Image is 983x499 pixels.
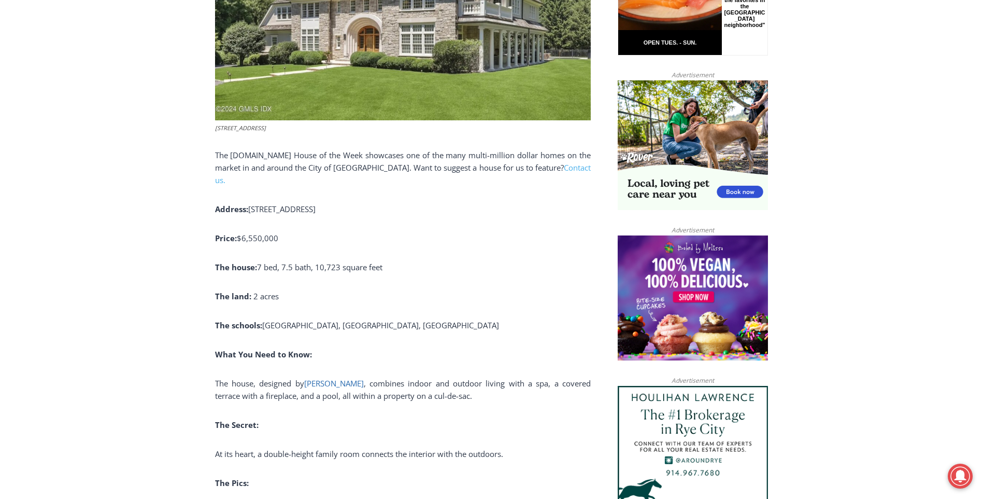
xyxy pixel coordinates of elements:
[249,101,502,129] a: Intern @ [DOMAIN_NAME]
[215,320,499,330] b: The schools:
[618,235,768,361] img: Baked by Melissa
[1,104,104,129] a: Open Tues. - Sun. [PHONE_NUMBER]
[215,449,503,459] span: At its heart, a double-height family room connects the interior with the outdoors.
[215,204,316,214] b: Address:
[262,1,490,101] div: "The first chef I interviewed talked about coming to [GEOGRAPHIC_DATA] from [GEOGRAPHIC_DATA] in ...
[215,378,591,401] span: , combines indoor and outdoor living with a spa, a covered terrace with a fireplace, and a pool, ...
[215,149,591,186] p: The [DOMAIN_NAME] House of the Week showcases one of the many multi-million dollar homes on the m...
[661,376,724,385] span: Advertisement
[215,123,591,133] figcaption: [STREET_ADDRESS]
[106,65,147,124] div: "clearly one of the favorites in the [GEOGRAPHIC_DATA] neighborhood"
[304,378,364,389] a: [PERSON_NAME]
[257,262,382,272] span: 7 bed, 7.5 bath, 10,723 square feet
[661,70,724,80] span: Advertisement
[271,103,480,127] span: Intern @ [DOMAIN_NAME]
[215,378,304,389] span: The house, designed by
[3,107,102,146] span: Open Tues. - Sun. [PHONE_NUMBER]
[237,233,278,243] span: $6,550,000
[262,320,499,330] span: [GEOGRAPHIC_DATA], [GEOGRAPHIC_DATA], [GEOGRAPHIC_DATA]
[215,233,278,243] b: Price:
[661,225,724,235] span: Advertisement
[215,349,312,359] b: What You Need to Know:
[215,262,382,272] b: The house:
[253,291,279,301] span: 2 acres
[248,204,316,214] span: [STREET_ADDRESS]
[215,478,249,488] b: The Pics:
[215,291,251,301] b: The land:
[215,420,259,430] b: The Secret:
